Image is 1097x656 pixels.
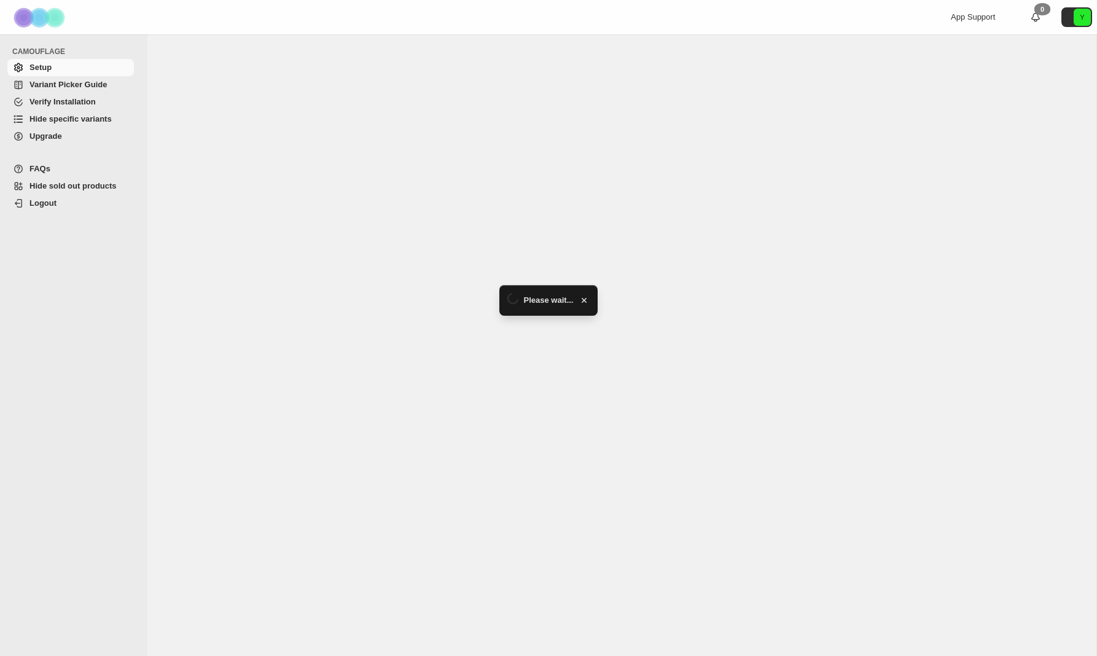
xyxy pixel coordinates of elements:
[1061,7,1092,27] button: Avatar with initials Y
[1029,11,1042,23] a: 0
[7,178,134,195] a: Hide sold out products
[7,76,134,93] a: Variant Picker Guide
[7,59,134,76] a: Setup
[29,114,112,123] span: Hide specific variants
[524,294,574,307] span: Please wait...
[7,111,134,128] a: Hide specific variants
[29,97,96,106] span: Verify Installation
[29,164,50,173] span: FAQs
[7,93,134,111] a: Verify Installation
[7,160,134,178] a: FAQs
[7,195,134,212] a: Logout
[29,131,62,141] span: Upgrade
[29,63,52,72] span: Setup
[29,80,107,89] span: Variant Picker Guide
[1080,14,1085,21] text: Y
[29,181,117,190] span: Hide sold out products
[951,12,995,21] span: App Support
[10,1,71,34] img: Camouflage
[7,128,134,145] a: Upgrade
[1074,9,1091,26] span: Avatar with initials Y
[12,47,139,57] span: CAMOUFLAGE
[29,198,57,208] span: Logout
[1034,3,1050,15] div: 0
